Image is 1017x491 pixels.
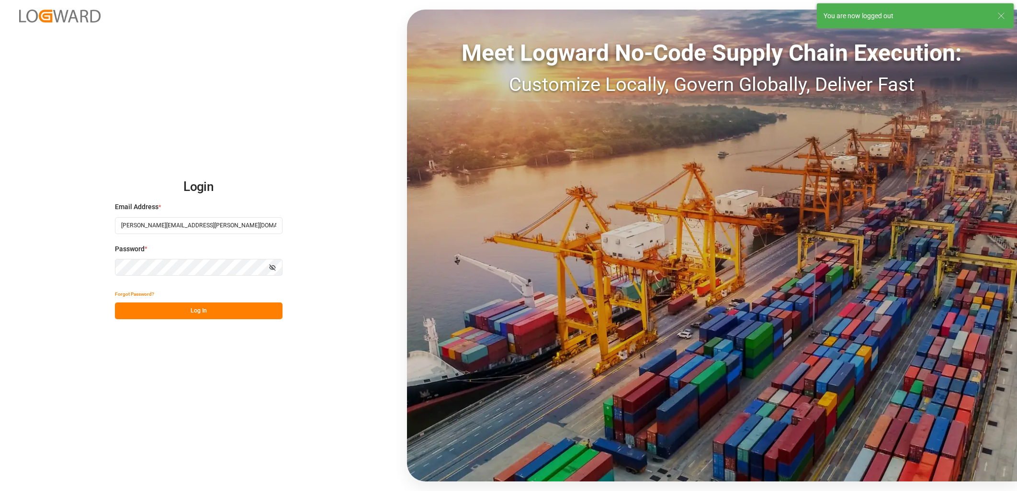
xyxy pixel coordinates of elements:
div: You are now logged out [824,11,988,21]
button: Forgot Password? [115,286,154,302]
img: Logward_new_orange.png [19,10,101,22]
div: Customize Locally, Govern Globally, Deliver Fast [407,70,1017,99]
h2: Login [115,172,282,202]
button: Log In [115,302,282,319]
input: Enter your email [115,217,282,234]
span: Email Address [115,202,158,212]
span: Password [115,244,145,254]
div: Meet Logward No-Code Supply Chain Execution: [407,36,1017,70]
